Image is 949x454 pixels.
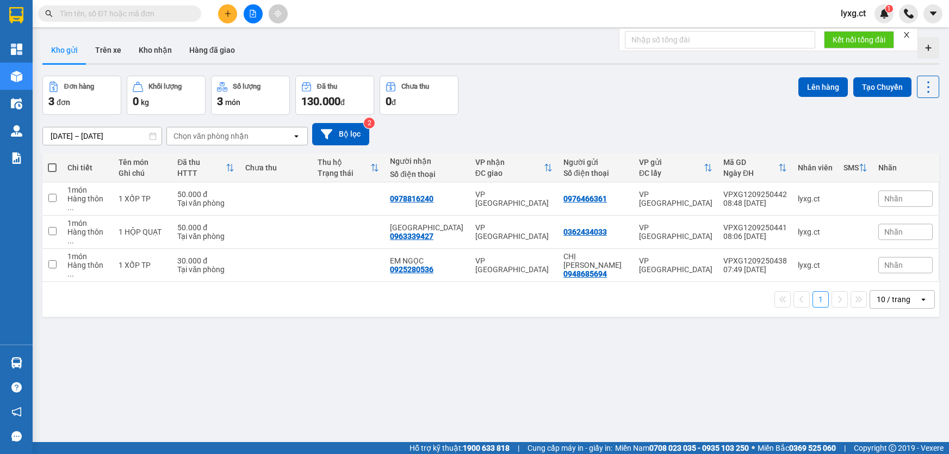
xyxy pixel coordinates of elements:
[390,265,433,274] div: 0925280536
[475,169,544,177] div: ĐC giao
[301,95,340,108] span: 130.000
[177,169,226,177] div: HTTT
[141,98,149,107] span: kg
[833,34,885,46] span: Kết nối tổng đài
[798,163,833,172] div: Nhân viên
[48,95,54,108] span: 3
[877,294,910,305] div: 10 / trang
[177,256,234,265] div: 30.000 đ
[67,203,74,212] span: ...
[639,223,712,241] div: VP [GEOGRAPHIC_DATA]
[177,265,234,274] div: Tại văn phòng
[340,98,345,107] span: đ
[380,76,458,115] button: Chưa thu0đ
[67,228,108,245] div: Hàng thông thường
[249,10,257,17] span: file-add
[410,442,510,454] span: Hỗ trợ kỹ thuật:
[475,158,544,167] div: VP nhận
[67,236,74,245] span: ...
[119,158,166,167] div: Tên món
[177,190,234,199] div: 50.000 đ
[723,232,787,241] div: 08:06 [DATE]
[843,163,859,172] div: SMS
[789,444,836,452] strong: 0369 525 060
[318,158,370,167] div: Thu hộ
[317,83,337,90] div: Đã thu
[903,31,910,39] span: close
[42,37,86,63] button: Kho gửi
[639,256,712,274] div: VP [GEOGRAPHIC_DATA]
[625,31,815,48] input: Nhập số tổng đài
[812,291,829,308] button: 1
[889,444,896,452] span: copyright
[274,10,282,17] span: aim
[67,163,108,172] div: Chi tiết
[11,431,22,441] span: message
[67,186,108,194] div: 1 món
[312,154,384,182] th: Toggle SortBy
[390,256,464,265] div: EM NGỌC
[177,232,234,241] div: Tại văn phòng
[563,158,628,167] div: Người gửi
[390,223,464,232] div: HÀ ANH
[148,83,182,90] div: Khối lượng
[390,170,464,179] div: Số điện thoại
[119,228,166,236] div: 1 HỘP QUẠT
[9,7,23,23] img: logo-vxr
[11,152,22,164] img: solution-icon
[723,190,787,199] div: VPXG1209250442
[885,5,893,13] sup: 1
[401,83,429,90] div: Chưa thu
[884,261,903,269] span: Nhãn
[119,261,166,269] div: 1 XỐP TP
[463,444,510,452] strong: 1900 633 818
[563,194,607,203] div: 0976466361
[723,169,778,177] div: Ngày ĐH
[269,4,288,23] button: aim
[475,223,553,241] div: VP [GEOGRAPHIC_DATA]
[563,269,607,278] div: 0948685694
[11,71,22,82] img: warehouse-icon
[218,4,237,23] button: plus
[639,169,704,177] div: ĐC lấy
[11,407,22,417] span: notification
[390,232,433,241] div: 0963339427
[11,357,22,369] img: warehouse-icon
[390,194,433,203] div: 0978816240
[119,194,166,203] div: 1 XỐP TP
[181,37,244,63] button: Hàng đã giao
[824,31,894,48] button: Kết nối tổng đài
[130,37,181,63] button: Kho nhận
[832,7,874,20] span: lyxg.ct
[723,256,787,265] div: VPXG1209250438
[798,77,848,97] button: Lên hàng
[392,98,396,107] span: đ
[844,442,846,454] span: |
[798,228,833,236] div: lyxg.ct
[67,269,74,278] span: ...
[884,194,903,203] span: Nhãn
[244,4,263,23] button: file-add
[884,228,903,236] span: Nhãn
[233,83,260,90] div: Số lượng
[11,382,22,392] span: question-circle
[43,127,162,145] input: Select a date range.
[928,9,938,19] span: caret-down
[318,169,370,177] div: Trạng thái
[723,265,787,274] div: 07:49 [DATE]
[723,158,778,167] div: Mã GD
[11,125,22,137] img: warehouse-icon
[853,77,911,97] button: Tạo Chuyến
[292,132,301,140] svg: open
[133,95,139,108] span: 0
[475,190,553,207] div: VP [GEOGRAPHIC_DATA]
[45,10,53,17] span: search
[127,76,206,115] button: Khối lượng0kg
[42,76,121,115] button: Đơn hàng3đơn
[86,37,130,63] button: Trên xe
[177,158,226,167] div: Đã thu
[887,5,891,13] span: 1
[177,199,234,207] div: Tại văn phòng
[295,76,374,115] button: Đã thu130.000đ
[878,163,933,172] div: Nhãn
